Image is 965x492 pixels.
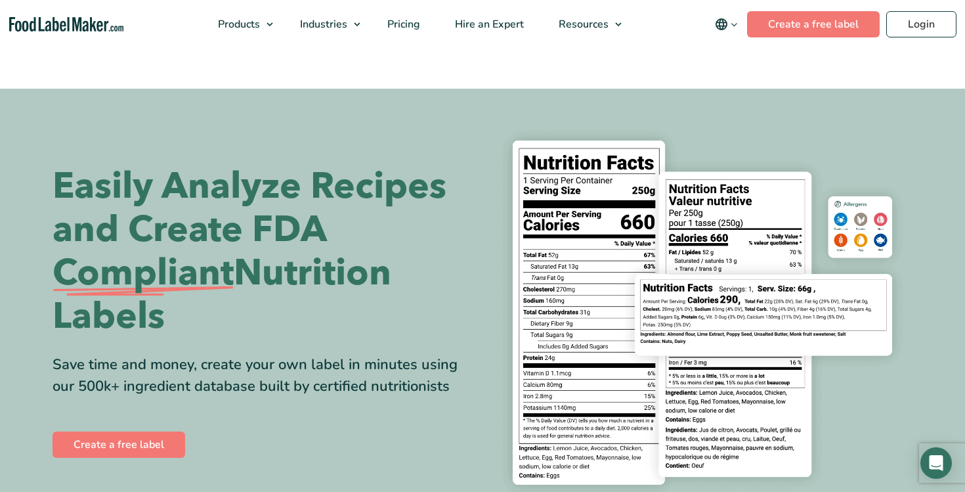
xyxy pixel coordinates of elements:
[383,17,421,32] span: Pricing
[214,17,261,32] span: Products
[920,447,952,479] div: Open Intercom Messenger
[53,252,234,295] span: Compliant
[53,354,473,397] div: Save time and money, create your own label in minutes using our 500k+ ingredient database built b...
[451,17,525,32] span: Hire an Expert
[53,165,473,338] h1: Easily Analyze Recipes and Create FDA Nutrition Labels
[53,432,185,458] a: Create a free label
[886,11,956,37] a: Login
[296,17,349,32] span: Industries
[747,11,880,37] a: Create a free label
[555,17,610,32] span: Resources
